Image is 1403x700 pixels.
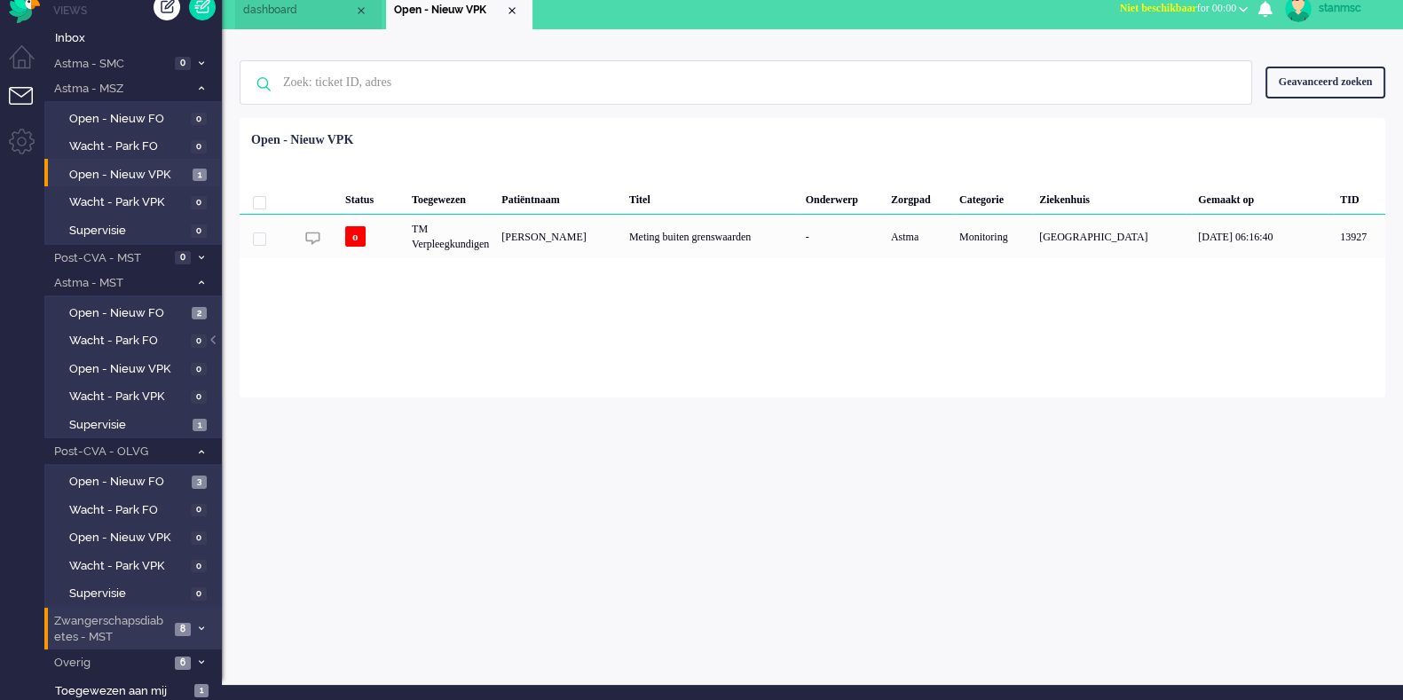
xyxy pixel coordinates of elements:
[51,414,220,434] a: Supervisie 1
[9,87,49,127] li: Tickets menu
[1334,179,1385,215] div: TID
[885,215,953,258] div: Astma
[51,250,169,267] span: Post-CVA - MST
[69,194,186,211] span: Wacht - Park VPK
[51,136,220,155] a: Wacht - Park FO 0
[69,333,186,350] span: Wacht - Park FO
[69,417,188,434] span: Supervisie
[69,389,186,405] span: Wacht - Park VPK
[1265,67,1385,98] div: Geavanceerd zoeken
[175,657,191,670] span: 6
[191,531,207,545] span: 0
[394,3,505,18] span: Open - Nieuw VPK
[505,4,519,18] div: Close tab
[51,527,220,547] a: Open - Nieuw VPK 0
[623,179,800,215] div: Titel
[406,179,495,215] div: Toegewezen
[191,140,207,153] span: 0
[69,530,186,547] span: Open - Nieuw VPK
[55,30,222,47] span: Inbox
[1192,215,1334,258] div: [DATE] 06:16:40
[51,108,220,128] a: Open - Nieuw FO 0
[243,3,354,18] span: dashboard
[51,28,222,47] a: Inbox
[1192,179,1334,215] div: Gemaakt op
[192,476,207,489] span: 3
[345,226,366,247] span: o
[240,61,287,107] img: ic-search-icon.svg
[9,45,49,85] li: Dashboard menu
[69,138,186,155] span: Wacht - Park FO
[51,330,220,350] a: Wacht - Park FO 0
[191,560,207,573] span: 0
[953,179,1033,215] div: Categorie
[800,215,885,258] div: -
[191,113,207,126] span: 0
[69,558,186,575] span: Wacht - Park VPK
[51,555,220,575] a: Wacht - Park VPK 0
[51,220,220,240] a: Supervisie 0
[885,179,953,215] div: Zorgpad
[51,444,189,460] span: Post-CVA - OLVG
[51,275,189,292] span: Astma - MST
[69,167,188,184] span: Open - Nieuw VPK
[193,169,207,182] span: 1
[800,179,885,215] div: Onderwerp
[339,179,406,215] div: Status
[1120,2,1236,14] span: for 00:00
[191,224,207,238] span: 0
[69,305,187,322] span: Open - Nieuw FO
[69,586,186,602] span: Supervisie
[51,358,220,378] a: Open - Nieuw VPK 0
[191,334,207,348] span: 0
[406,215,495,258] div: TM Verpleegkundigen
[193,419,207,432] span: 1
[192,307,207,320] span: 2
[9,129,49,169] li: Admin menu
[270,61,1227,104] input: Zoek: ticket ID, adres
[175,57,191,70] span: 0
[51,471,220,491] a: Open - Nieuw FO 3
[51,164,220,184] a: Open - Nieuw VPK 1
[69,111,186,128] span: Open - Nieuw FO
[55,683,189,700] span: Toegewezen aan mij
[51,680,222,700] a: Toegewezen aan mij 1
[51,613,169,646] span: Zwangerschapsdiabetes - MST
[191,363,207,376] span: 0
[51,81,189,98] span: Astma - MSZ
[194,684,209,697] span: 1
[175,623,191,636] span: 8
[51,583,220,602] a: Supervisie 0
[623,215,800,258] div: Meting buiten grenswaarden
[495,215,623,258] div: [PERSON_NAME]
[953,215,1033,258] div: Monitoring
[191,390,207,404] span: 0
[191,504,207,517] span: 0
[354,4,368,18] div: Close tab
[69,223,186,240] span: Supervisie
[191,196,207,209] span: 0
[51,386,220,405] a: Wacht - Park VPK 0
[69,361,186,378] span: Open - Nieuw VPK
[1334,215,1385,258] div: 13927
[305,231,320,246] img: ic_chat_grey.svg
[69,474,187,491] span: Open - Nieuw FO
[51,303,220,322] a: Open - Nieuw FO 2
[191,587,207,601] span: 0
[69,502,186,519] span: Wacht - Park FO
[251,131,353,149] div: Open - Nieuw VPK
[51,56,169,73] span: Astma - SMC
[51,192,220,211] a: Wacht - Park VPK 0
[175,251,191,264] span: 0
[1033,215,1192,258] div: [GEOGRAPHIC_DATA]
[1120,2,1197,14] span: Niet beschikbaar
[495,179,623,215] div: Patiëntnaam
[51,655,169,672] span: Overig
[1033,179,1192,215] div: Ziekenhuis
[240,215,1385,258] div: 13927
[51,499,220,519] a: Wacht - Park FO 0
[53,3,222,18] li: Views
